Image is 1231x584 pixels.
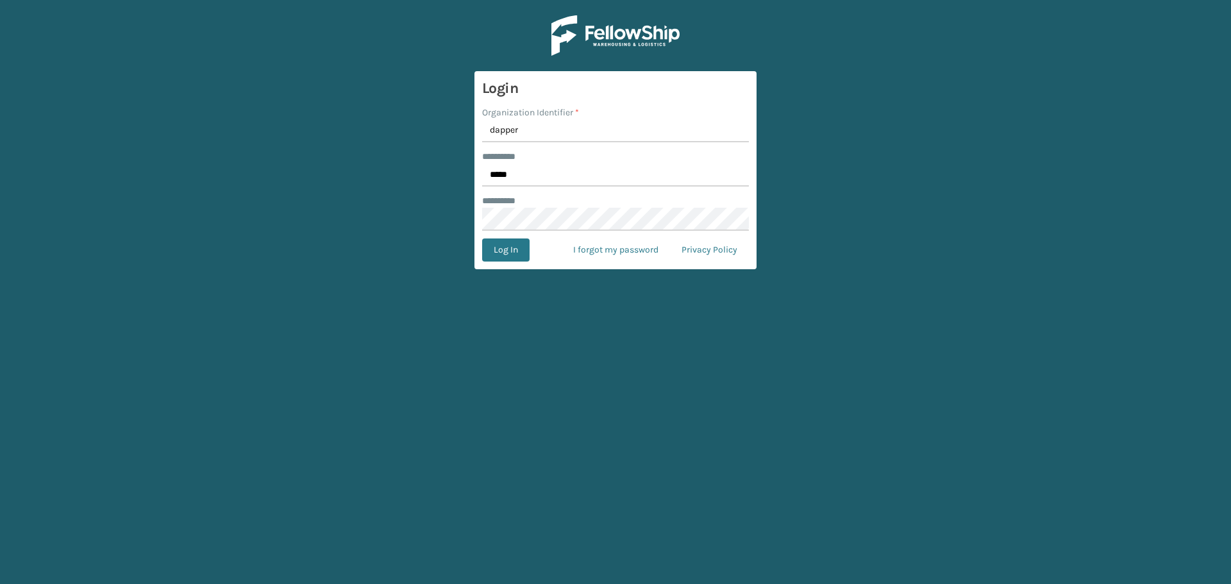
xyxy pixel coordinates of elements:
img: Logo [551,15,680,56]
button: Log In [482,238,530,262]
a: Privacy Policy [670,238,749,262]
label: Organization Identifier [482,106,579,119]
h3: Login [482,79,749,98]
a: I forgot my password [562,238,670,262]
